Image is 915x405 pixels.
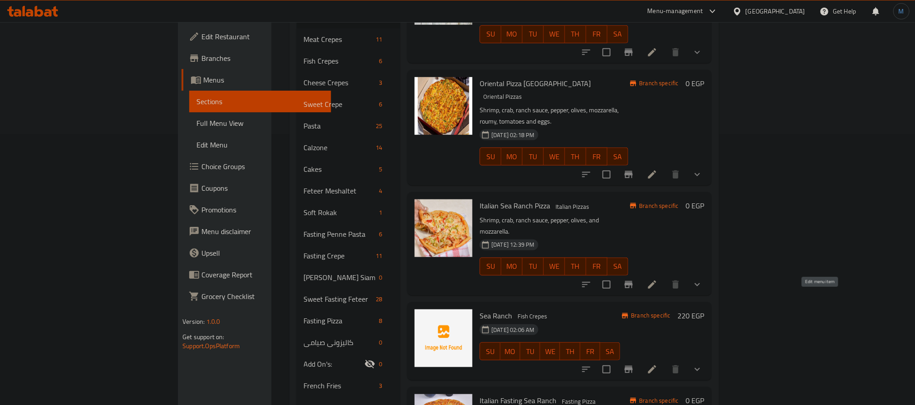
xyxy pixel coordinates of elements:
span: TH [564,345,576,358]
div: French Fries [304,380,376,391]
svg: Show Choices [692,279,703,290]
span: 0 [375,273,386,282]
span: Branch specific [627,311,674,320]
div: Fish Crepes6 [297,50,401,72]
button: WE [544,147,565,166]
div: Soft Rokak1 [297,202,401,223]
span: 4 [375,187,386,195]
a: Edit menu item [647,169,658,180]
span: Select to update [597,360,616,379]
div: items [375,337,386,348]
span: WE [547,150,561,163]
div: items [375,77,386,88]
a: Support.OpsPlatform [182,340,240,352]
span: Fish Crepes [514,311,551,322]
span: WE [544,345,556,358]
span: WE [547,28,561,41]
span: Sections [196,96,323,107]
span: TU [526,150,540,163]
button: SU [480,147,501,166]
div: Fasting Crepe11 [297,245,401,267]
img: Sea Ranch [415,309,472,367]
a: Full Menu View [189,112,331,134]
span: 1.0.0 [206,316,220,327]
button: FR [586,25,607,43]
a: Edit menu item [647,279,658,290]
div: Menu-management [648,6,703,17]
div: Pasta25 [297,115,401,137]
span: 3 [375,382,386,390]
span: Select to update [597,165,616,184]
button: SA [607,25,629,43]
span: TH [569,260,583,273]
span: Branch specific [635,396,682,405]
button: FR [586,147,607,166]
button: WE [544,25,565,43]
img: Oriental Pizza Sea Ranch [415,77,472,135]
div: items [375,359,386,369]
span: كاليزوني صيامي [304,337,376,348]
span: Version: [182,316,205,327]
svg: Show Choices [692,47,703,58]
span: Meat Crepes [304,34,372,45]
a: Menu disclaimer [182,221,331,242]
a: Branches [182,47,331,69]
div: Fatir Khadiq Siamese [304,272,376,283]
span: Edit Restaurant [201,31,323,42]
button: SU [480,25,501,43]
span: Pasta [304,120,372,131]
span: SA [611,28,625,41]
span: Promotions [201,204,323,215]
div: items [375,207,386,218]
span: FR [590,260,604,273]
svg: Show Choices [692,169,703,180]
span: M [899,6,904,16]
div: Sweet Fasting Feteer28 [297,288,401,310]
span: [DATE] 02:06 AM [488,326,538,334]
span: Branches [201,53,323,64]
span: 6 [375,230,386,239]
span: Fish Crepes [304,55,376,66]
span: Sea Ranch [480,309,512,322]
a: Upsell [182,242,331,264]
span: 11 [372,35,386,44]
div: Fasting Penne Pasta6 [297,223,401,245]
div: [PERSON_NAME] Siamese0 [297,267,401,288]
span: Sweet Fasting Feteer [304,294,372,304]
button: FR [580,342,600,360]
button: TU [523,25,544,43]
span: Oriental Pizza [GEOGRAPHIC_DATA] [480,77,591,90]
button: Branch-specific-item [618,359,640,380]
div: items [372,142,386,153]
p: Shrimp, crab, ranch sauce, pepper, olives, mozzarella, roumy, tomatoes and eggs. [480,105,628,127]
span: SU [484,345,496,358]
span: TU [524,345,537,358]
button: MO [501,258,523,276]
button: MO [501,25,523,43]
span: Select to update [597,275,616,294]
p: Shrimp, crab, ranch sauce, pepper, olives, and mozzarella. [480,215,628,237]
span: SU [484,28,498,41]
span: TU [526,28,540,41]
div: Calzone14 [297,137,401,158]
span: Fasting Pizza [304,315,376,326]
button: show more [686,274,708,295]
span: MO [505,260,519,273]
div: Add On's: [304,359,365,369]
h6: 220 EGP [678,309,705,322]
span: 0 [375,360,386,368]
div: Calzone [304,142,372,153]
div: Fasting Crepe [304,250,372,261]
span: FR [584,345,597,358]
span: Select to update [597,43,616,62]
div: Cakes5 [297,158,401,180]
button: FR [586,258,607,276]
h6: 0 EGP [686,199,705,212]
button: Branch-specific-item [618,274,640,295]
button: sort-choices [575,41,597,63]
a: Sections [189,91,331,112]
button: MO [500,342,520,360]
span: TU [526,260,540,273]
span: MO [505,28,519,41]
